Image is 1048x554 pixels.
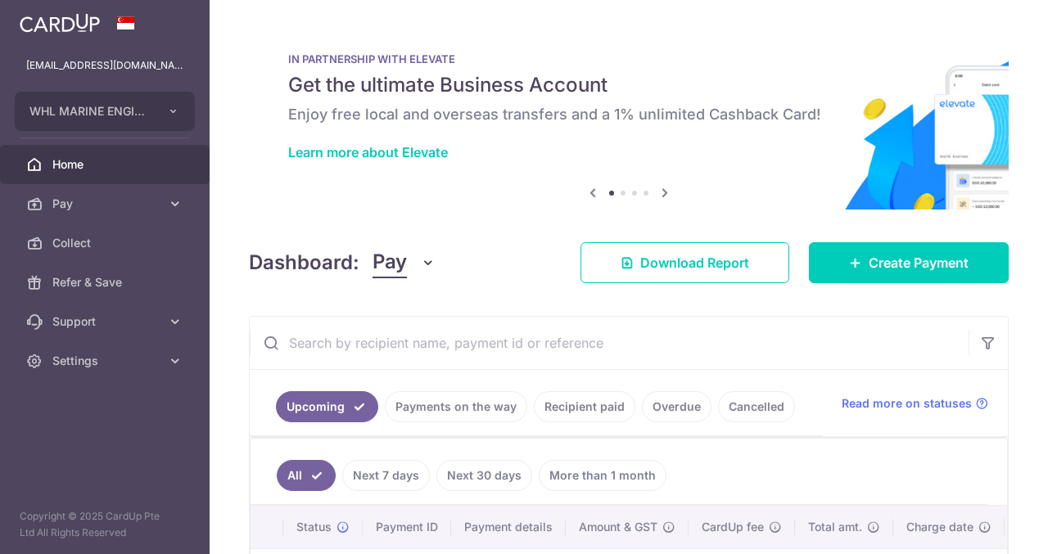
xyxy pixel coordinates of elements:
[52,156,160,173] span: Home
[15,92,195,131] button: WHL MARINE ENGINEERING PTE. LTD.
[52,274,160,291] span: Refer & Save
[539,460,666,491] a: More than 1 month
[534,391,635,422] a: Recipient paid
[250,317,969,369] input: Search by recipient name, payment id or reference
[249,248,359,277] h4: Dashboard:
[20,13,100,33] img: CardUp
[808,519,862,535] span: Total amt.
[26,57,183,74] p: [EMAIL_ADDRESS][DOMAIN_NAME]
[288,72,969,98] h5: Get the ultimate Business Account
[52,353,160,369] span: Settings
[296,519,332,535] span: Status
[385,391,527,422] a: Payments on the way
[52,235,160,251] span: Collect
[373,247,407,278] span: Pay
[288,105,969,124] h6: Enjoy free local and overseas transfers and a 1% unlimited Cashback Card!
[373,247,436,278] button: Pay
[702,519,764,535] span: CardUp fee
[288,144,448,160] a: Learn more about Elevate
[642,391,711,422] a: Overdue
[277,460,336,491] a: All
[842,395,972,412] span: Read more on statuses
[276,391,378,422] a: Upcoming
[580,242,789,283] a: Download Report
[29,103,151,119] span: WHL MARINE ENGINEERING PTE. LTD.
[451,506,566,548] th: Payment details
[906,519,973,535] span: Charge date
[342,460,430,491] a: Next 7 days
[288,52,969,65] p: IN PARTNERSHIP WITH ELEVATE
[869,253,969,272] span: Create Payment
[52,196,160,212] span: Pay
[640,253,749,272] span: Download Report
[363,506,451,548] th: Payment ID
[809,242,1009,283] a: Create Payment
[842,395,988,412] a: Read more on statuses
[52,313,160,330] span: Support
[436,460,532,491] a: Next 30 days
[249,26,1009,209] img: Renovation banner
[718,391,795,422] a: Cancelled
[579,519,657,535] span: Amount & GST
